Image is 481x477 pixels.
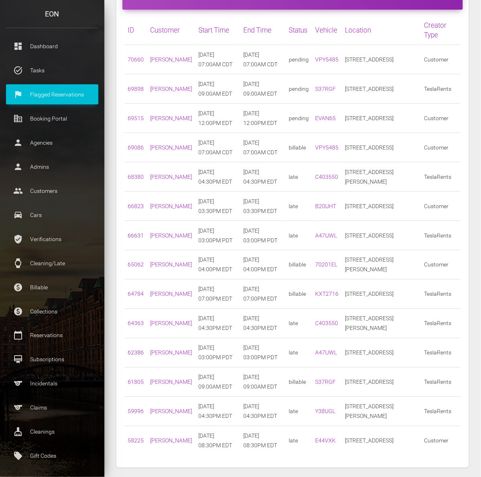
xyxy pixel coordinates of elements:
[150,115,192,121] a: [PERSON_NAME]
[128,232,144,239] a: 66631
[12,305,92,317] p: Collections
[312,16,342,45] th: Vehicle
[421,104,461,133] td: Customer
[6,350,98,370] a: card_membership Subscriptions
[286,133,312,162] td: billable
[128,56,144,63] a: 70660
[286,280,312,309] td: billable
[286,426,312,456] td: late
[240,16,286,45] th: End Time
[240,221,286,250] td: [DATE] 03:00PM PDT
[240,309,286,338] td: [DATE] 04:30PM EDT
[421,162,461,192] td: TeslaRents
[421,250,461,280] td: Customer
[240,104,286,133] td: [DATE] 12:00PM EDT
[128,144,144,151] a: 69086
[12,64,92,76] p: Tasks
[342,338,421,368] td: [STREET_ADDRESS]
[12,426,92,438] p: Cleanings
[240,45,286,74] td: [DATE] 07:00AM CDT
[240,250,286,280] td: [DATE] 04:00PM EDT
[316,350,337,356] a: A47UWL
[240,133,286,162] td: [DATE] 07:00AM CDT
[150,86,192,92] a: [PERSON_NAME]
[421,280,461,309] td: TeslaRents
[150,291,192,297] a: [PERSON_NAME]
[286,338,312,368] td: late
[240,368,286,397] td: [DATE] 09:00AM EDT
[150,320,192,327] a: [PERSON_NAME]
[12,185,92,197] p: Customers
[12,354,92,366] p: Subscriptions
[6,109,98,129] a: corporate_fare Booking Portal
[316,115,336,121] a: EVAN65
[316,232,337,239] a: A47UWL
[316,86,336,92] a: S37RGF
[195,45,240,74] td: [DATE] 07:00AM CDT
[342,45,421,74] td: [STREET_ADDRESS]
[128,174,144,180] a: 68380
[150,56,192,63] a: [PERSON_NAME]
[128,262,144,268] a: 65062
[6,422,98,442] a: cleaning_services Cleanings
[128,350,144,356] a: 62386
[240,280,286,309] td: [DATE] 07:00PM EDT
[12,88,92,100] p: Flagged Reservations
[342,74,421,104] td: [STREET_ADDRESS]
[286,309,312,338] td: late
[6,181,98,201] a: people Customers
[128,379,144,385] a: 61805
[147,16,195,45] th: Customer
[195,368,240,397] td: [DATE] 09:00AM EDT
[316,379,336,385] a: S37RGF
[6,277,98,297] a: paid Billable
[240,162,286,192] td: [DATE] 04:30PM EDT
[286,368,312,397] td: billable
[316,203,336,209] a: B20UHT
[342,280,421,309] td: [STREET_ADDRESS]
[12,137,92,149] p: Agencies
[6,301,98,321] a: paid Collections
[128,86,144,92] a: 69898
[128,438,144,444] a: 58225
[316,320,338,327] a: C403550
[421,368,461,397] td: TeslaRents
[124,16,147,45] th: ID
[421,338,461,368] td: TeslaRents
[6,398,98,418] a: sports Claims
[421,74,461,104] td: TeslaRents
[195,221,240,250] td: [DATE] 03:00PM PDT
[316,438,336,444] a: E44VXK
[342,426,421,456] td: [STREET_ADDRESS]
[286,16,312,45] th: Status
[421,309,461,338] td: TeslaRents
[342,162,421,192] td: [STREET_ADDRESS][PERSON_NAME]
[6,229,98,249] a: verified_user Verifications
[12,378,92,390] p: Incidentals
[316,291,339,297] a: KXT2716
[6,60,98,80] a: task_alt Tasks
[342,250,421,280] td: [STREET_ADDRESS][PERSON_NAME]
[6,133,98,153] a: person Agencies
[316,144,339,151] a: VPY5485
[6,446,98,466] a: local_offer Gift Codes
[128,291,144,297] a: 64784
[342,133,421,162] td: [STREET_ADDRESS]
[316,56,339,63] a: VPY5485
[286,397,312,426] td: late
[316,174,338,180] a: C403550
[421,397,461,426] td: TeslaRents
[150,262,192,268] a: [PERSON_NAME]
[195,192,240,221] td: [DATE] 03:30PM EDT
[6,326,98,346] a: calendar_today Reservations
[150,144,192,151] a: [PERSON_NAME]
[342,368,421,397] td: [STREET_ADDRESS]
[240,74,286,104] td: [DATE] 09:00AM EDT
[150,174,192,180] a: [PERSON_NAME]
[342,397,421,426] td: [STREET_ADDRESS][PERSON_NAME]
[12,450,92,462] p: Gift Codes
[286,192,312,221] td: late
[421,192,461,221] td: Customer
[240,397,286,426] td: [DATE] 04:30PM EDT
[316,262,338,268] a: 70201EL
